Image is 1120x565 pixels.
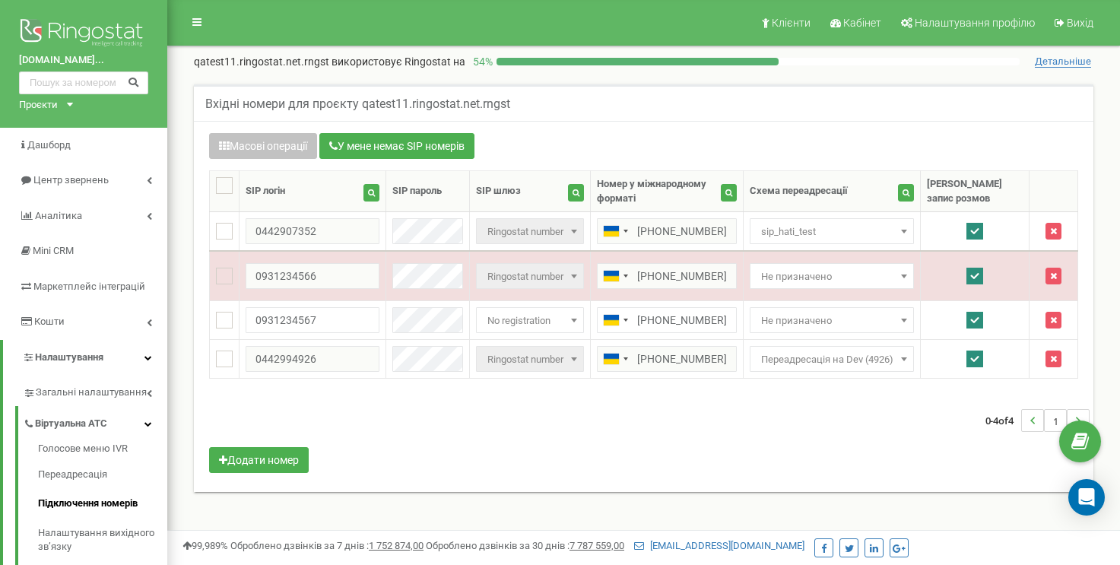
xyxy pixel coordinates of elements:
[750,346,914,372] span: Переадресація на Dev (4926)
[598,264,633,288] div: Telephone country code
[1068,479,1105,516] div: Open Intercom Messenger
[597,177,720,205] div: Номер у міжнародному форматі
[750,307,914,333] span: Не призначено
[386,171,470,212] th: SIP пароль
[246,184,285,198] div: SIP логін
[1067,17,1093,29] span: Вихід
[319,133,474,159] button: У мене немає SIP номерів
[19,98,58,113] div: Проєкти
[843,17,881,29] span: Кабінет
[481,310,579,332] span: No registration
[755,310,909,332] span: Не призначено
[19,15,148,53] img: Ringostat logo
[597,346,736,372] input: 050 123 4567
[481,221,579,243] span: Ringostat number
[465,54,497,69] p: 54 %
[36,386,147,400] span: Загальні налаштування
[332,56,465,68] span: використовує Ringostat на
[205,97,510,111] h5: Вхідні номери для проєкту qatest11.ringostat.net.rngst
[598,219,633,243] div: Telephone country code
[755,349,909,370] span: Переадресація на Dev (4926)
[35,210,82,221] span: Аналiтика
[476,346,584,372] span: Ringostat number
[19,53,148,68] a: [DOMAIN_NAME]...
[570,540,624,551] u: 7 787 559,00
[476,184,521,198] div: SIP шлюз
[35,417,107,431] span: Віртуальна АТС
[209,133,317,159] button: Масові операції
[35,351,103,363] span: Налаштування
[33,281,145,292] span: Маркетплейс інтеграцій
[772,17,811,29] span: Клієнти
[38,489,167,519] a: Підключення номерів
[755,266,909,287] span: Не призначено
[998,414,1008,427] span: of
[598,308,633,332] div: Telephone country code
[38,442,167,460] a: Голосове меню IVR
[985,394,1090,447] nav: ...
[985,409,1021,432] span: 0-4 4
[915,17,1035,29] span: Налаштування профілю
[597,218,736,244] input: 050 123 4567
[23,406,167,437] a: Віртуальна АТС
[194,54,465,69] p: qatest11.ringostat.net.rngst
[481,266,579,287] span: Ringostat number
[3,340,167,376] a: Налаштування
[209,447,309,473] button: Додати номер
[597,307,736,333] input: 050 123 4567
[369,540,424,551] u: 1 752 874,00
[230,540,424,551] span: Оброблено дзвінків за 7 днів :
[597,263,736,289] input: 050 123 4567
[634,540,804,551] a: [EMAIL_ADDRESS][DOMAIN_NAME]
[38,519,167,562] a: Налаштування вихідного зв’язку
[426,540,624,551] span: Оброблено дзвінків за 30 днів :
[1044,409,1067,432] li: 1
[1035,56,1091,68] span: Детальніше
[23,375,167,406] a: Загальні налаштування
[598,347,633,371] div: Telephone country code
[755,221,909,243] span: sip_hati_test
[34,316,65,327] span: Кошти
[38,460,167,490] a: Переадресація
[27,139,71,151] span: Дашборд
[750,263,914,289] span: Не призначено
[476,263,584,289] span: Ringostat number
[33,245,74,256] span: Mini CRM
[33,174,109,186] span: Центр звернень
[476,307,584,333] span: No registration
[19,71,148,94] input: Пошук за номером
[920,171,1029,212] th: [PERSON_NAME] запис розмов
[750,184,848,198] div: Схема переадресації
[182,540,228,551] span: 99,989%
[476,218,584,244] span: Ringostat number
[750,218,914,244] span: sip_hati_test
[481,349,579,370] span: Ringostat number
